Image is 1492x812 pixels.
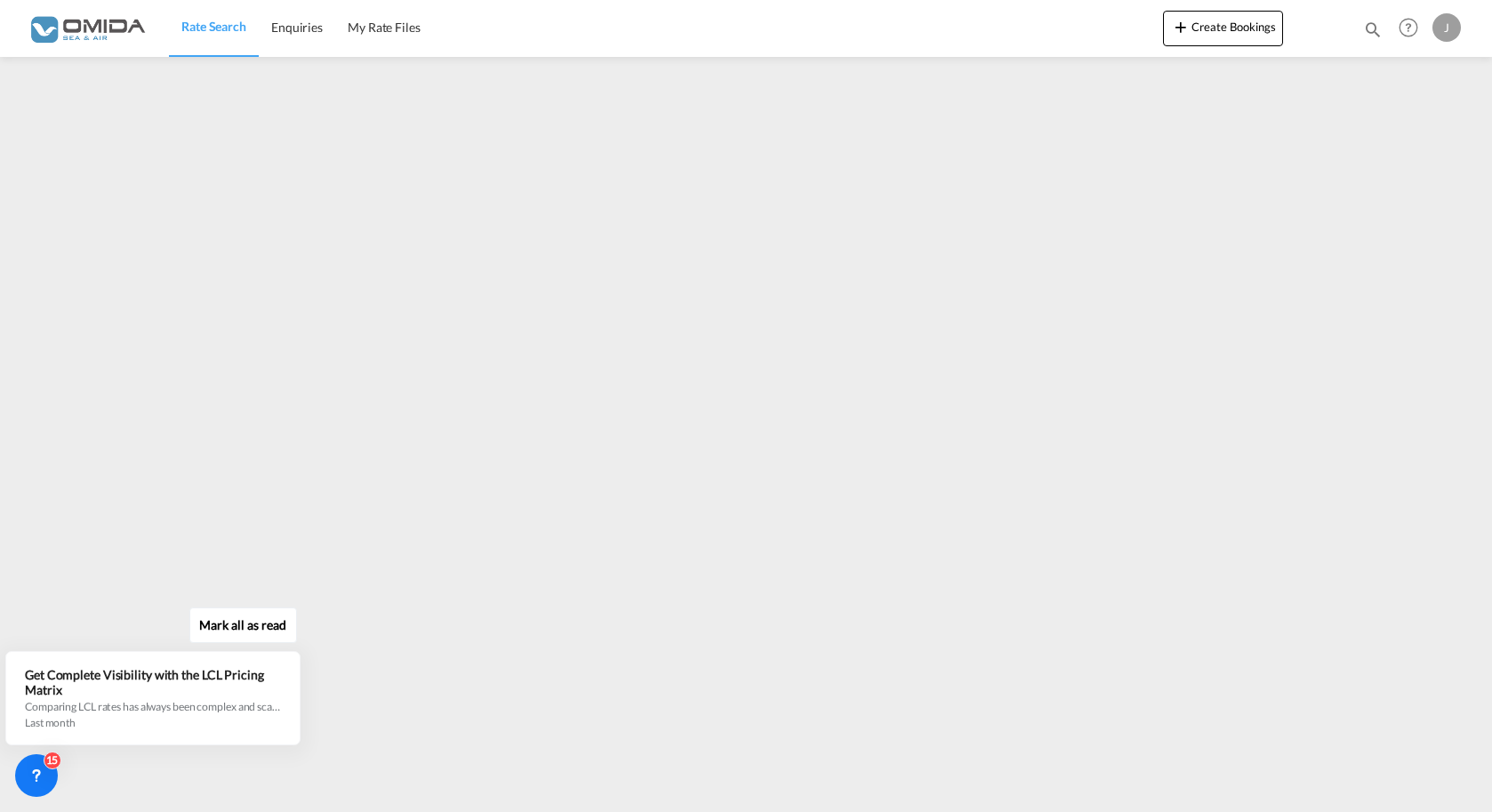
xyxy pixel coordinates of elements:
[1432,13,1461,42] div: J
[1363,20,1383,46] div: icon-magnify
[271,20,323,35] span: Enquiries
[1393,12,1432,44] div: Help
[348,20,421,35] span: My Rate Files
[27,8,147,48] img: 459c566038e111ed959c4fc4f0a4b274.png
[1170,16,1191,37] md-icon: icon-plus 400-fg
[1393,12,1424,43] span: Help
[1163,11,1283,46] button: icon-plus 400-fgCreate Bookings
[1363,20,1383,39] md-icon: icon-magnify
[13,719,76,785] iframe: Chat
[181,19,246,34] span: Rate Search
